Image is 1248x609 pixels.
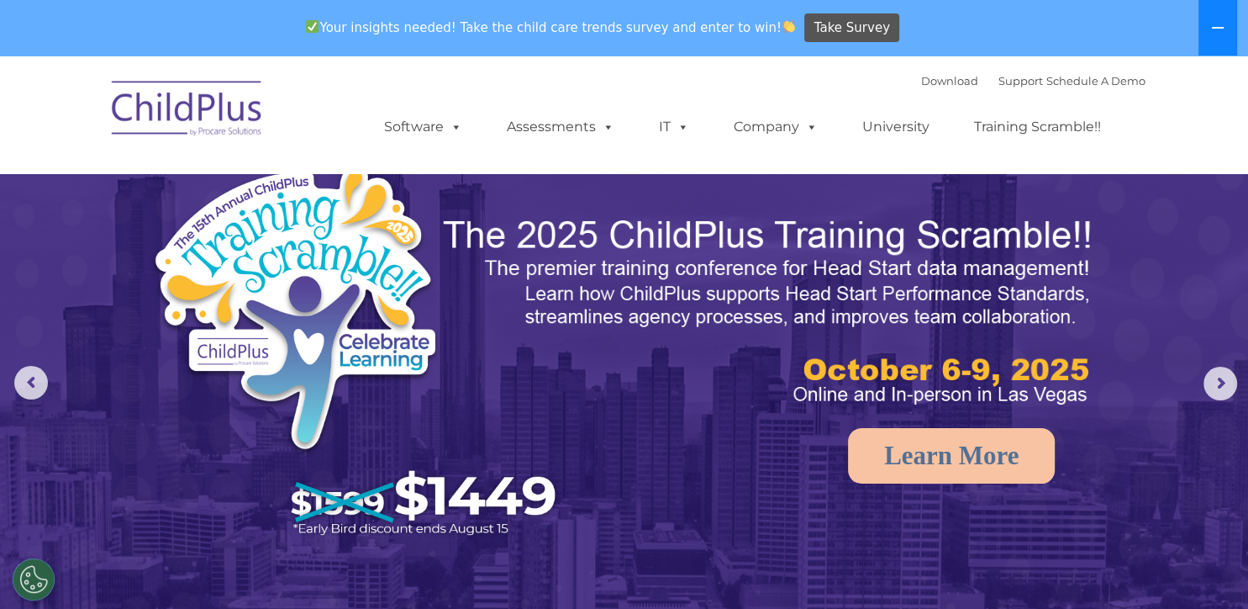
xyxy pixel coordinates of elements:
[367,110,479,144] a: Software
[642,110,706,144] a: IT
[804,13,899,43] a: Take Survey
[306,20,319,33] img: ✅
[299,11,803,44] span: Your insights needed! Take the child care trends survey and enter to win!
[921,74,1145,87] font: |
[234,180,305,193] span: Phone number
[814,13,890,43] span: Take Survey
[974,427,1248,609] iframe: Chat Widget
[957,110,1118,144] a: Training Scramble!!
[848,428,1055,484] a: Learn More
[998,74,1043,87] a: Support
[234,111,285,124] span: Last name
[103,69,271,153] img: ChildPlus by Procare Solutions
[717,110,835,144] a: Company
[13,559,55,601] button: Cookies Settings
[490,110,631,144] a: Assessments
[921,74,978,87] a: Download
[1046,74,1145,87] a: Schedule A Demo
[845,110,946,144] a: University
[782,20,795,33] img: 👏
